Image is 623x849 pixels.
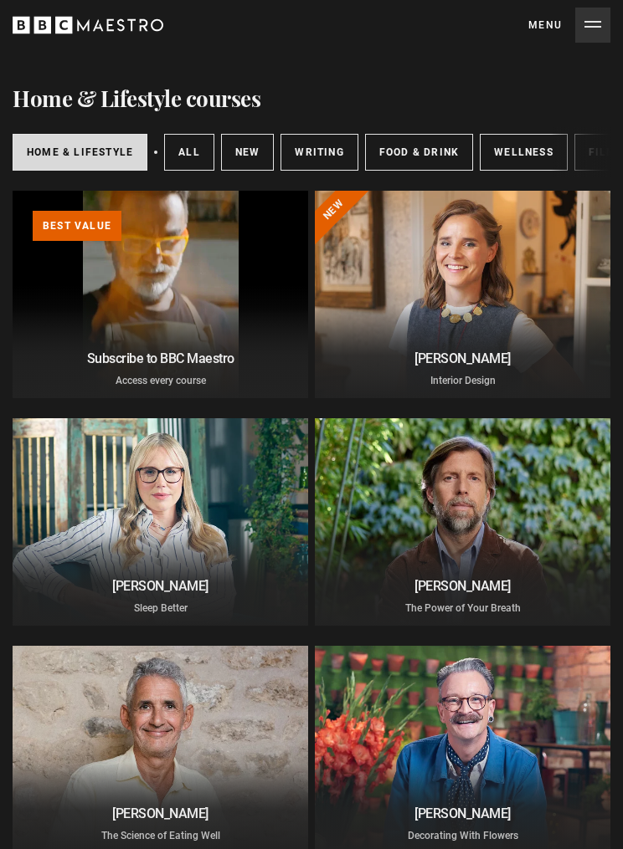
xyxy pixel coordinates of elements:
h2: [PERSON_NAME] [325,806,600,821]
a: [PERSON_NAME] The Power of Your Breath [315,418,610,626]
button: Toggle navigation [528,8,610,43]
a: [PERSON_NAME] Interior Design New [315,191,610,398]
h2: [PERSON_NAME] [23,578,298,594]
h2: [PERSON_NAME] [325,578,600,594]
p: The Science of Eating Well [23,828,298,843]
a: Home & Lifestyle [13,134,147,171]
a: Food & Drink [365,134,473,171]
p: Sleep Better [23,601,298,616]
svg: BBC Maestro [13,13,163,38]
a: All [164,134,214,171]
p: Decorating With Flowers [325,828,600,843]
p: Best value [33,211,121,241]
h2: [PERSON_NAME] [325,350,600,366]
p: Interior Design [325,373,600,388]
h1: Home & Lifestyle courses [13,84,260,114]
a: Writing [281,134,358,171]
a: New [221,134,275,171]
a: [PERSON_NAME] Sleep Better [13,418,308,626]
p: The Power of Your Breath [325,601,600,616]
a: Wellness [480,134,568,171]
h2: [PERSON_NAME] [23,806,298,821]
